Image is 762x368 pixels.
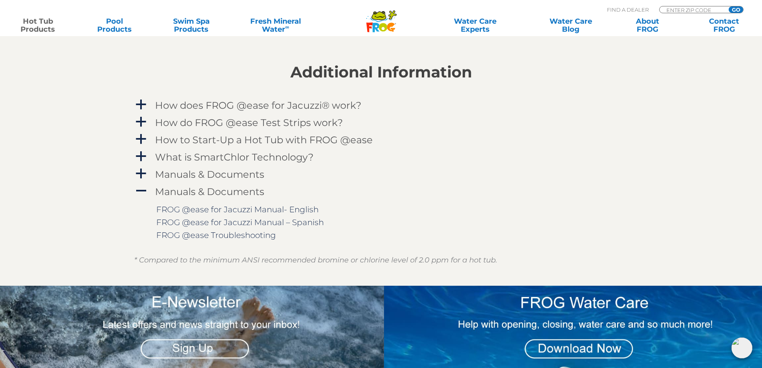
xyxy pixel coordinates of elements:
h4: Manuals & Documents [155,186,264,197]
a: PoolProducts [85,17,145,33]
a: a How do FROG @ease Test Strips work? [134,115,628,130]
a: Water CareBlog [541,17,601,33]
a: FROG @ease Troubleshooting [156,230,276,240]
span: a [135,99,147,111]
a: Hot TubProducts [8,17,68,33]
a: a How to Start-Up a Hot Tub with FROG @ease [134,132,628,147]
span: A [135,185,147,197]
h4: How to Start-Up a Hot Tub with FROG @ease [155,134,373,145]
a: AboutFROG [617,17,677,33]
a: Swim SpaProducts [161,17,221,33]
p: Find A Dealer [607,6,649,13]
a: a How does FROG @ease for Jacuzzi® work? [134,98,628,113]
span: a [135,150,147,163]
a: FROG @ease for Jacuzzi Manual- English [156,205,319,214]
h4: Manuals & Documents [155,169,264,180]
a: Water CareExperts [427,17,524,33]
h2: Additional Information [134,63,628,81]
sup: ∞ [285,24,289,30]
input: GO [729,6,743,13]
a: Fresh MineralWater∞ [238,17,313,33]
h4: How do FROG @ease Test Strips work? [155,117,343,128]
img: openIcon [731,338,752,358]
h4: How does FROG @ease for Jacuzzi® work? [155,100,362,111]
span: a [135,116,147,128]
em: * Compared to the minimum ANSI recommended bromine or chlorine level of 2.0 ppm for a hot tub. [134,256,497,264]
a: ContactFROG [694,17,754,33]
a: FROG @ease for Jacuzzi Manual – Spanish [156,218,324,227]
span: a [135,133,147,145]
span: a [135,168,147,180]
input: Zip Code Form [666,6,720,13]
a: A Manuals & Documents [134,184,628,199]
a: a What is SmartChlor Technology? [134,150,628,165]
h4: What is SmartChlor Technology? [155,152,314,163]
a: a Manuals & Documents [134,167,628,182]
